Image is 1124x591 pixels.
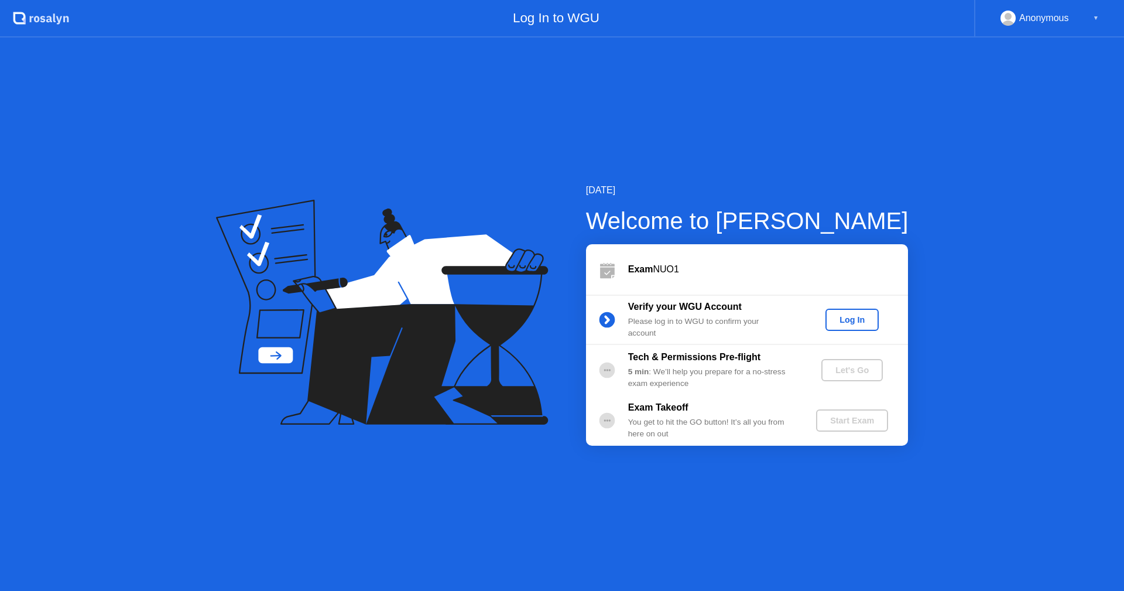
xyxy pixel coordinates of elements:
[628,367,649,376] b: 5 min
[628,416,797,440] div: You get to hit the GO button! It’s all you from here on out
[628,352,760,362] b: Tech & Permissions Pre-flight
[628,316,797,340] div: Please log in to WGU to confirm your account
[628,302,742,312] b: Verify your WGU Account
[821,359,883,381] button: Let's Go
[586,203,909,238] div: Welcome to [PERSON_NAME]
[628,366,797,390] div: : We’ll help you prepare for a no-stress exam experience
[1019,11,1069,26] div: Anonymous
[628,264,653,274] b: Exam
[825,309,879,331] button: Log In
[1093,11,1099,26] div: ▼
[586,183,909,197] div: [DATE]
[816,409,888,432] button: Start Exam
[830,315,874,324] div: Log In
[628,262,908,276] div: NUO1
[628,402,688,412] b: Exam Takeoff
[821,416,883,425] div: Start Exam
[826,365,878,375] div: Let's Go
